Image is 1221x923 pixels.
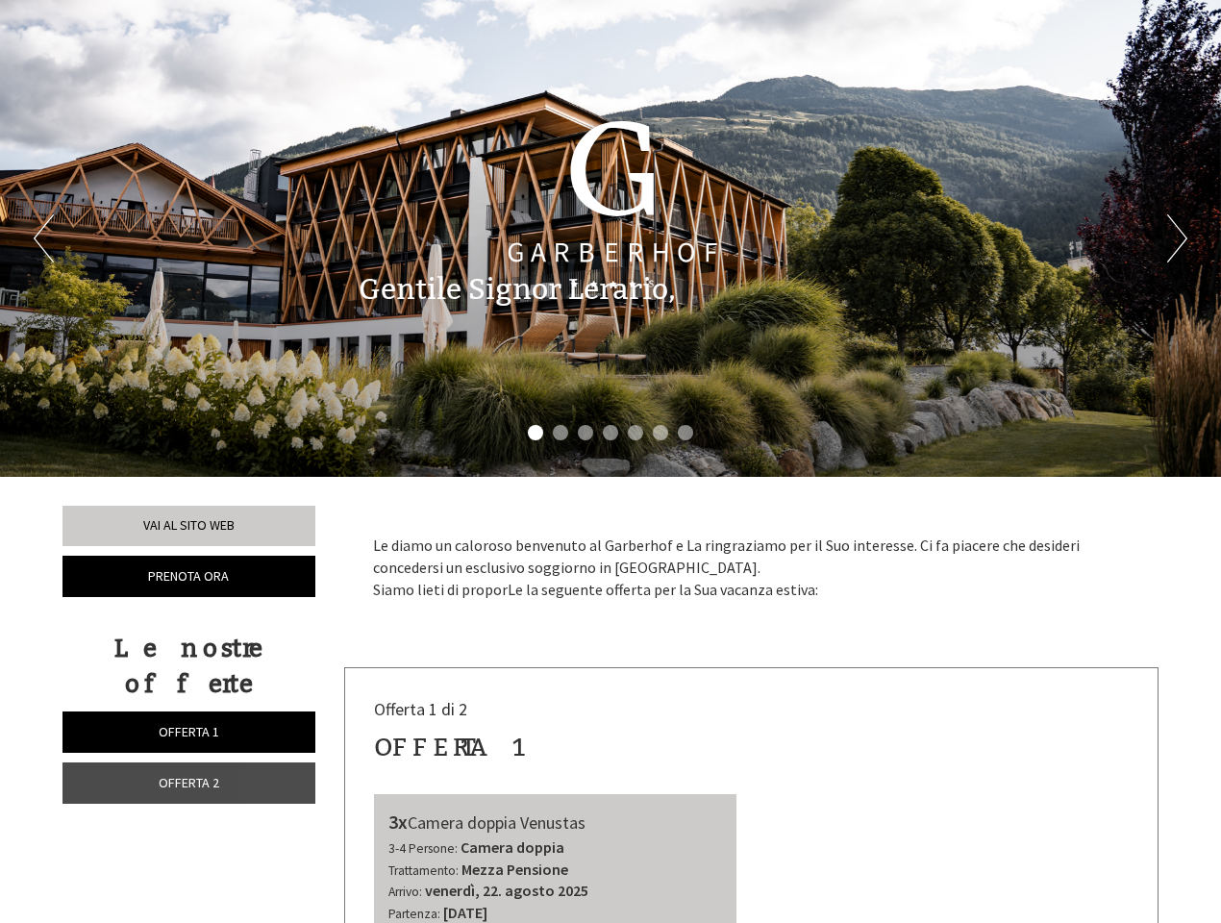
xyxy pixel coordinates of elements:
small: Arrivo: [388,884,422,900]
span: Offerta 1 [159,723,219,740]
a: Vai al sito web [62,506,315,546]
button: Next [1167,214,1187,262]
div: Offerta 1 [374,730,529,765]
small: 3-4 Persone: [388,840,458,857]
p: Le diamo un caloroso benvenuto al Garberhof e La ringraziamo per il Suo interesse. Ci fa piacere ... [373,535,1131,601]
span: Offerta 2 [159,774,219,791]
h1: Gentile Signor Lerario, [359,274,676,306]
div: Le nostre offerte [62,631,315,702]
b: [DATE] [443,903,487,922]
b: Camera doppia [461,837,564,857]
small: Trattamento: [388,862,459,879]
a: Prenota ora [62,556,315,597]
small: Partenza: [388,906,440,922]
div: Camera doppia Venustas [388,809,723,836]
button: Previous [34,214,54,262]
b: venerdì, 22. agosto 2025 [425,881,588,900]
b: 3x [388,810,408,834]
b: Mezza Pensione [461,860,568,879]
span: Offerta 1 di 2 [374,698,467,720]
